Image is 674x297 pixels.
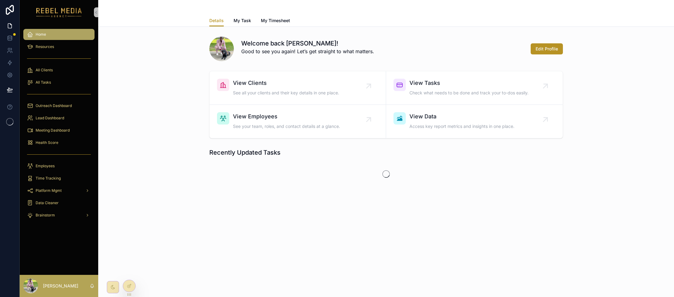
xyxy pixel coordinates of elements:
[261,15,290,27] a: My Timesheet
[36,116,64,121] span: Lead Dashboard
[241,48,374,55] p: Good to see you again! Let’s get straight to what matters.
[23,160,95,172] a: Employees
[409,112,514,121] span: View Data
[23,197,95,208] a: Data Cleaner
[23,185,95,196] a: Platform Mgmt
[36,164,55,168] span: Employees
[23,173,95,184] a: Time Tracking
[386,105,563,138] a: View DataAccess key report metrics and insights in one place.
[23,29,95,40] a: Home
[233,79,339,87] span: View Clients
[386,71,563,105] a: View TasksCheck what needs to be done and track your to-dos easily.
[36,103,72,108] span: Outreach Dashboard
[233,90,339,96] span: See all your clients and their key details in one place.
[36,68,53,73] span: All Clients
[23,100,95,111] a: Outreach Dashboard
[23,65,95,76] a: All Clients
[234,15,251,27] a: My Task
[36,32,46,37] span: Home
[261,18,290,24] span: My Timesheet
[241,39,374,48] h1: Welcome back [PERSON_NAME]!
[23,210,95,221] a: Brainstorm
[23,77,95,88] a: All Tasks
[536,46,558,52] span: Edit Profile
[210,105,386,138] a: View EmployeesSee your team, roles, and contact details at a glance.
[409,123,514,129] span: Access key report metrics and insights in one place.
[36,44,54,49] span: Resources
[36,176,61,181] span: Time Tracking
[234,18,251,24] span: My Task
[210,71,386,105] a: View ClientsSee all your clients and their key details in one place.
[209,15,224,27] a: Details
[23,137,95,148] a: Health Score
[531,43,563,54] button: Edit Profile
[43,283,78,289] p: [PERSON_NAME]
[209,18,224,24] span: Details
[233,112,340,121] span: View Employees
[209,148,281,157] h1: Recently Updated Tasks
[36,7,82,17] img: App logo
[233,123,340,129] span: See your team, roles, and contact details at a glance.
[409,90,529,96] span: Check what needs to be done and track your to-dos easily.
[36,213,55,218] span: Brainstorm
[36,140,58,145] span: Health Score
[23,113,95,124] a: Lead Dashboard
[23,125,95,136] a: Meeting Dashboard
[23,41,95,52] a: Resources
[36,80,51,85] span: All Tasks
[36,200,59,205] span: Data Cleaner
[409,79,529,87] span: View Tasks
[36,188,62,193] span: Platform Mgmt
[36,128,70,133] span: Meeting Dashboard
[20,25,98,229] div: scrollable content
